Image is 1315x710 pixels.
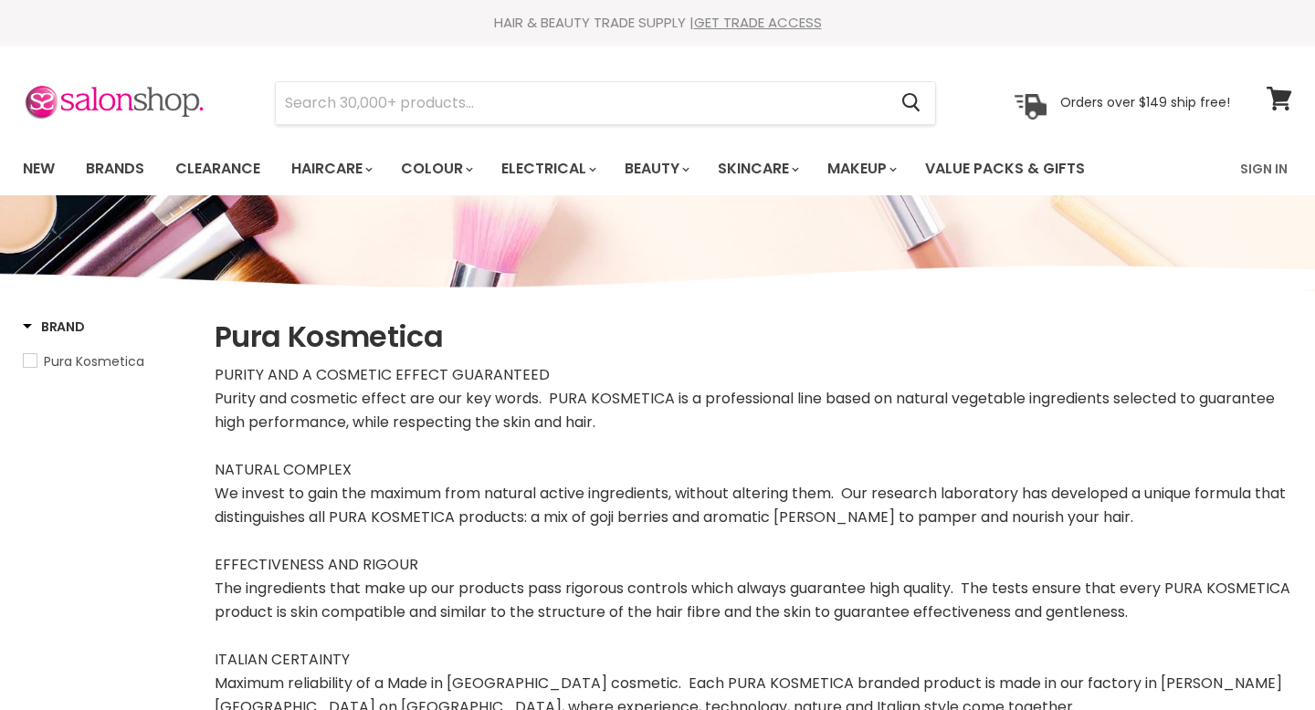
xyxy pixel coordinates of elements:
[23,318,85,336] h3: Brand
[694,13,822,32] a: GET TRADE ACCESS
[9,142,1164,195] ul: Main menu
[276,82,887,124] input: Search
[72,150,158,188] a: Brands
[23,351,192,371] a: Pura Kosmetica
[611,150,700,188] a: Beauty
[44,352,144,371] span: Pura Kosmetica
[488,150,607,188] a: Electrical
[387,150,484,188] a: Colour
[215,318,1292,356] h1: Pura Kosmetica
[1229,150,1299,188] a: Sign In
[814,150,908,188] a: Makeup
[704,150,810,188] a: Skincare
[1060,94,1230,110] p: Orders over $149 ship free!
[887,82,935,124] button: Search
[911,150,1099,188] a: Value Packs & Gifts
[278,150,384,188] a: Haircare
[9,150,68,188] a: New
[275,81,936,125] form: Product
[162,150,274,188] a: Clearance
